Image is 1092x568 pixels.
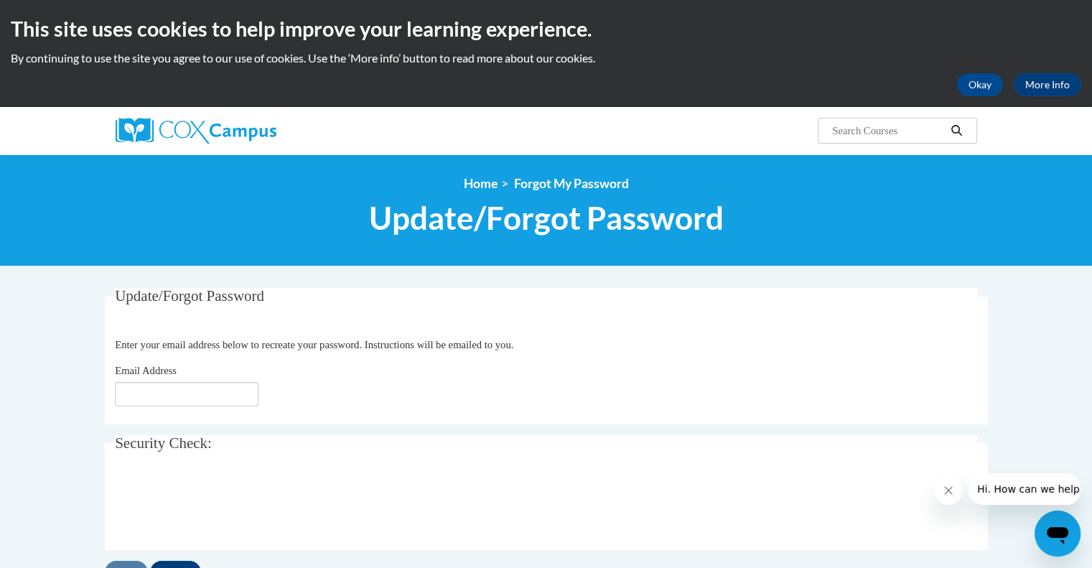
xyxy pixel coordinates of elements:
a: Cox Campus [116,118,388,144]
span: Forgot My Password [514,176,629,191]
button: Okay [957,73,1003,96]
span: Enter your email address below to recreate your password. Instructions will be emailed to you. [115,339,513,350]
iframe: Button to launch messaging window [1035,511,1081,557]
a: More Info [1014,73,1081,96]
a: Home [464,176,498,191]
iframe: reCAPTCHA [115,476,333,532]
input: Email [115,382,258,406]
span: Hi. How can we help? [9,10,116,22]
input: Search Courses [831,122,946,139]
iframe: Message from company [969,473,1081,505]
span: Email Address [115,365,177,376]
p: By continuing to use the site you agree to our use of cookies. Use the ‘More info’ button to read... [11,50,1081,66]
span: Update/Forgot Password [369,199,724,237]
span: Security Check: [115,434,212,452]
img: Cox Campus [116,118,276,144]
h2: This site uses cookies to help improve your learning experience. [11,14,1081,43]
iframe: Close message [934,476,963,505]
button: Search [946,122,967,139]
span: Update/Forgot Password [115,287,264,304]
